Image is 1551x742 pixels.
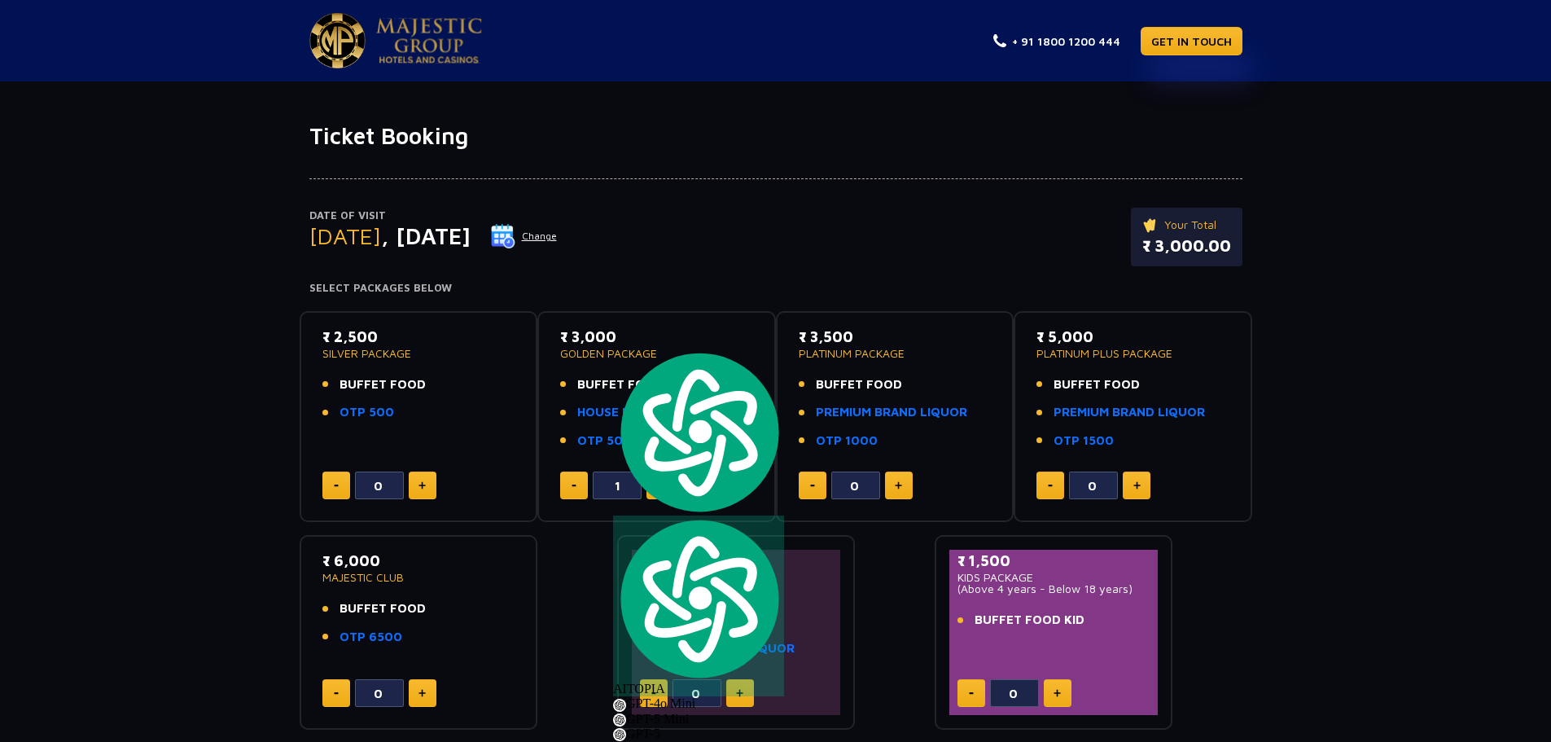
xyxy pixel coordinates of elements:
p: KIDS PACKAGE [957,572,1150,583]
span: , [DATE] [381,222,471,249]
span: BUFFET FOOD [1054,375,1140,394]
span: BUFFET FOOD [577,375,664,394]
div: AITOPIA [613,516,784,697]
p: GOLDEN PACKAGE [560,348,753,359]
img: gpt-black.svg [613,713,626,727]
p: Date of Visit [309,208,558,224]
p: SILVER PACKAGE [322,348,515,359]
h1: Ticket Booking [309,122,1242,150]
a: OTP 1500 [1054,432,1114,450]
p: PLATINUM PLUS PACKAGE [1036,348,1229,359]
div: GPT-5 Mini [613,712,784,727]
img: ticket [1142,216,1159,234]
a: + 91 1800 1200 444 [993,33,1120,50]
img: gpt-black.svg [613,699,626,712]
span: BUFFET FOOD [816,375,902,394]
p: ₹ 3,000.00 [1142,234,1231,258]
img: minus [969,692,974,695]
img: Majestic Pride [376,18,482,64]
p: ₹ 1,500 [957,550,1150,572]
img: logo.svg [613,349,784,516]
span: BUFFET FOOD KID [975,611,1084,630]
img: plus [895,481,902,490]
img: gpt-black.svg [613,728,626,741]
img: plus [1133,481,1141,490]
p: PLATINUM PACKAGE [799,348,992,359]
img: logo.svg [613,516,784,683]
p: MAJESTIC CLUB [322,572,515,583]
img: minus [1048,485,1053,487]
div: GPT-4o Mini [613,696,784,711]
img: plus [418,689,426,697]
a: OTP 6500 [340,628,402,647]
img: Majestic Pride [309,13,366,68]
p: ₹ 6,000 [322,550,515,572]
span: BUFFET FOOD [340,375,426,394]
img: minus [572,485,576,487]
button: Change [490,223,558,249]
img: minus [810,485,815,487]
p: ₹ 5,000 [1036,326,1229,348]
a: OTP 500 [577,432,632,450]
a: PREMIUM BRAND LIQUOR [1054,403,1205,422]
h4: Select Packages Below [309,282,1242,295]
img: minus [334,692,339,695]
span: [DATE] [309,222,381,249]
p: ₹ 3,500 [799,326,992,348]
img: plus [418,481,426,490]
a: OTP 500 [340,403,394,422]
img: plus [1054,689,1061,697]
div: GPT-5 [613,727,784,741]
p: (Above 4 years - Below 18 years) [957,583,1150,595]
p: ₹ 3,000 [560,326,753,348]
img: minus [334,485,339,487]
a: GET IN TOUCH [1141,27,1242,55]
span: BUFFET FOOD [340,599,426,618]
a: PREMIUM BRAND LIQUOR [816,403,967,422]
a: HOUSE BRAND LIQUOR [577,403,715,422]
p: ₹ 2,500 [322,326,515,348]
a: OTP 1000 [816,432,878,450]
p: Your Total [1142,216,1231,234]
